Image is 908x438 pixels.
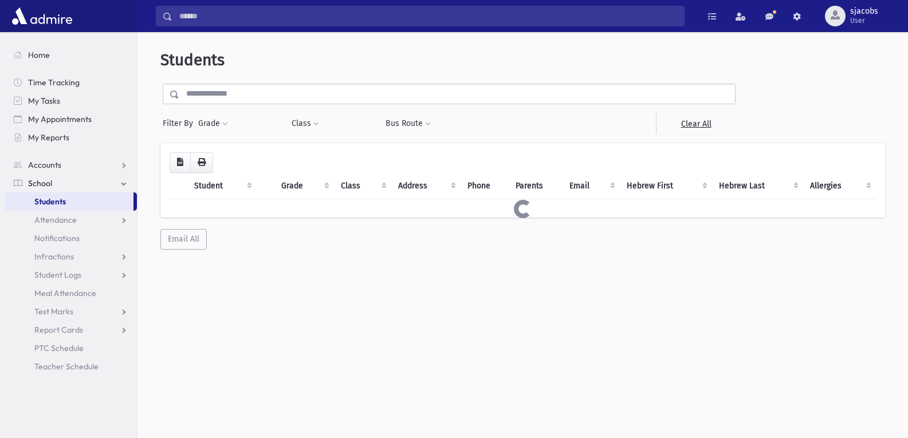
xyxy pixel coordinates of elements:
a: Student Logs [5,266,137,284]
img: AdmirePro [9,5,75,27]
span: sjacobs [850,7,878,16]
a: PTC Schedule [5,339,137,357]
a: Teacher Schedule [5,357,137,376]
th: Student [187,173,256,199]
span: My Tasks [28,96,60,106]
th: Hebrew First [620,173,712,199]
button: Grade [198,113,229,134]
a: Meal Attendance [5,284,137,302]
a: School [5,174,137,192]
a: My Appointments [5,110,137,128]
th: Address [391,173,461,199]
span: Students [160,50,225,69]
span: Report Cards [34,325,83,335]
span: Notifications [34,233,80,243]
th: Hebrew Last [712,173,803,199]
span: Home [28,50,50,60]
button: Print [190,152,213,173]
a: Students [5,192,133,211]
th: Allergies [803,173,876,199]
span: My Appointments [28,114,92,124]
th: Class [334,173,391,199]
a: Attendance [5,211,137,229]
a: Home [5,46,137,64]
span: Attendance [34,215,77,225]
span: Time Tracking [28,77,80,88]
span: Accounts [28,160,61,170]
span: My Reports [28,132,69,143]
span: Students [34,196,66,207]
th: Email [563,173,620,199]
a: Accounts [5,156,137,174]
span: Meal Attendance [34,288,96,298]
th: Parents [509,173,563,199]
a: Time Tracking [5,73,137,92]
a: My Tasks [5,92,137,110]
button: Class [291,113,320,134]
button: CSV [170,152,191,173]
a: My Reports [5,128,137,147]
span: PTC Schedule [34,343,84,353]
span: Teacher Schedule [34,361,99,372]
button: Email All [160,229,207,250]
input: Search [172,6,684,26]
a: Notifications [5,229,137,247]
span: School [28,178,52,188]
a: Test Marks [5,302,137,321]
a: Clear All [656,113,736,134]
a: Infractions [5,247,137,266]
span: Filter By [163,117,198,129]
th: Grade [274,173,334,199]
span: Student Logs [34,270,81,280]
button: Bus Route [385,113,431,134]
a: Report Cards [5,321,137,339]
span: Test Marks [34,306,73,317]
th: Phone [461,173,509,199]
span: User [850,16,878,25]
span: Infractions [34,251,74,262]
